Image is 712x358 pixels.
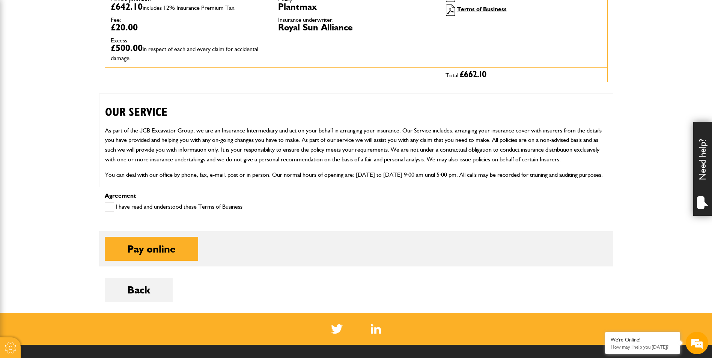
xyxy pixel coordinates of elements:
[105,237,198,261] button: Pay online
[105,202,242,212] label: I have read and understood these Terms of Business
[111,44,267,62] dd: £500.00
[111,23,267,32] dd: £20.00
[693,122,712,216] div: Need help?
[105,170,607,180] p: You can deal with our office by phone, fax, e-mail, post or in person. Our normal hours of openin...
[111,45,258,62] span: in respect of each and every claim for accidental damage.
[105,94,607,119] h2: OUR SERVICE
[278,2,434,11] dd: Plantmax
[611,344,674,350] p: How may I help you today?
[111,38,267,44] dt: Excess:
[111,17,267,23] dt: Fee:
[278,23,434,32] dd: Royal Sun Alliance
[464,70,486,79] span: 662.10
[111,2,267,11] dd: £642.10
[457,6,507,13] a: Terms of Business
[143,4,235,11] span: includes 12% Insurance Premium Tax
[371,324,381,334] a: LinkedIn
[371,324,381,334] img: Linked In
[611,337,674,343] div: We're Online!
[105,193,608,199] p: Agreement
[105,278,173,302] button: Back
[105,186,607,211] h2: CUSTOMER PROTECTION INFORMATION
[105,126,607,164] p: As part of the JCB Excavator Group, we are an Insurance Intermediary and act on your behalf in ar...
[331,324,343,334] img: Twitter
[278,17,434,23] dt: Insurance underwriter:
[440,68,607,82] div: Total:
[460,70,486,79] span: £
